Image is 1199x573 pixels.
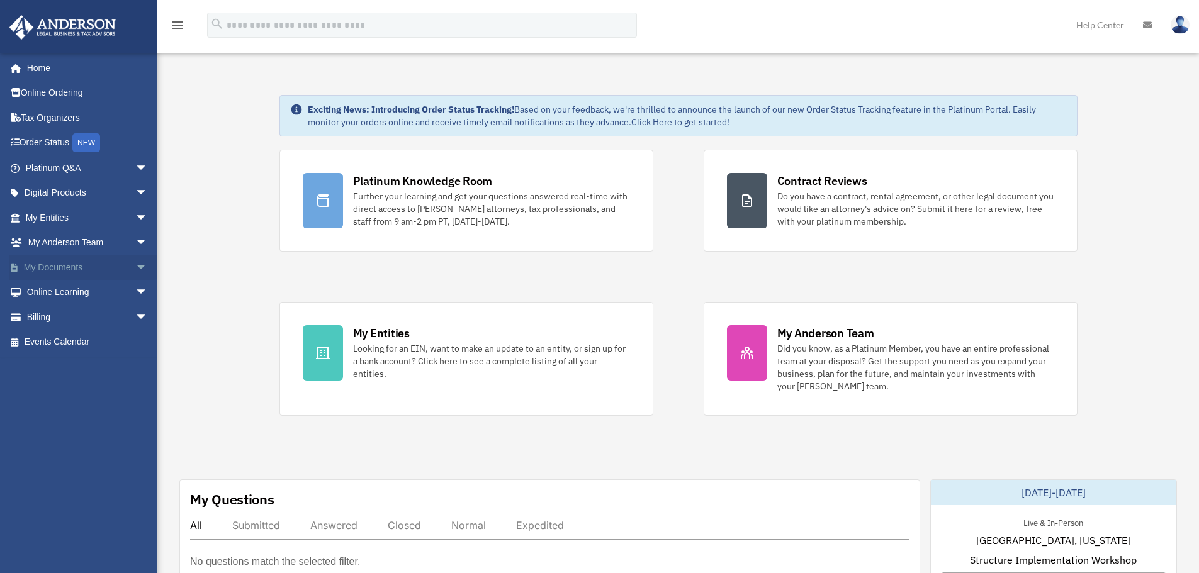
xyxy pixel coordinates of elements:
a: Digital Productsarrow_drop_down [9,181,167,206]
a: menu [170,22,185,33]
div: Contract Reviews [777,173,867,189]
i: menu [170,18,185,33]
span: arrow_drop_down [135,255,160,281]
a: My Anderson Team Did you know, as a Platinum Member, you have an entire professional team at your... [704,302,1078,416]
i: search [210,17,224,31]
a: My Entitiesarrow_drop_down [9,205,167,230]
a: My Entities Looking for an EIN, want to make an update to an entity, or sign up for a bank accoun... [279,302,653,416]
span: [GEOGRAPHIC_DATA], [US_STATE] [976,533,1130,548]
div: Answered [310,519,357,531]
a: Events Calendar [9,330,167,355]
a: Online Ordering [9,81,167,106]
a: Contract Reviews Do you have a contract, rental agreement, or other legal document you would like... [704,150,1078,252]
a: Online Learningarrow_drop_down [9,280,167,305]
img: User Pic [1171,16,1190,34]
div: [DATE]-[DATE] [931,480,1176,505]
div: Submitted [232,519,280,531]
div: Expedited [516,519,564,531]
a: My Anderson Teamarrow_drop_down [9,230,167,255]
span: arrow_drop_down [135,205,160,231]
a: Home [9,55,160,81]
span: Structure Implementation Workshop [970,552,1137,567]
a: Click Here to get started! [631,116,729,128]
strong: Exciting News: Introducing Order Status Tracking! [308,104,514,115]
p: No questions match the selected filter. [190,553,360,570]
span: arrow_drop_down [135,280,160,306]
span: arrow_drop_down [135,304,160,330]
div: Normal [451,519,486,531]
div: All [190,519,202,531]
a: Order StatusNEW [9,130,167,156]
div: Do you have a contract, rental agreement, or other legal document you would like an attorney's ad... [777,190,1054,228]
img: Anderson Advisors Platinum Portal [6,15,120,40]
span: arrow_drop_down [135,181,160,206]
div: My Anderson Team [777,325,874,341]
a: My Documentsarrow_drop_down [9,255,167,280]
div: Looking for an EIN, want to make an update to an entity, or sign up for a bank account? Click her... [353,342,630,380]
div: Platinum Knowledge Room [353,173,493,189]
a: Billingarrow_drop_down [9,304,167,330]
span: arrow_drop_down [135,155,160,181]
div: NEW [72,133,100,152]
div: Did you know, as a Platinum Member, you have an entire professional team at your disposal? Get th... [777,342,1054,392]
div: Further your learning and get your questions answered real-time with direct access to [PERSON_NAM... [353,190,630,228]
div: Closed [388,519,421,531]
div: Live & In-Person [1013,515,1093,528]
div: My Entities [353,325,410,341]
span: arrow_drop_down [135,230,160,256]
a: Platinum Q&Aarrow_drop_down [9,155,167,181]
a: Platinum Knowledge Room Further your learning and get your questions answered real-time with dire... [279,150,653,252]
div: My Questions [190,490,274,509]
a: Tax Organizers [9,105,167,130]
div: Based on your feedback, we're thrilled to announce the launch of our new Order Status Tracking fe... [308,103,1067,128]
